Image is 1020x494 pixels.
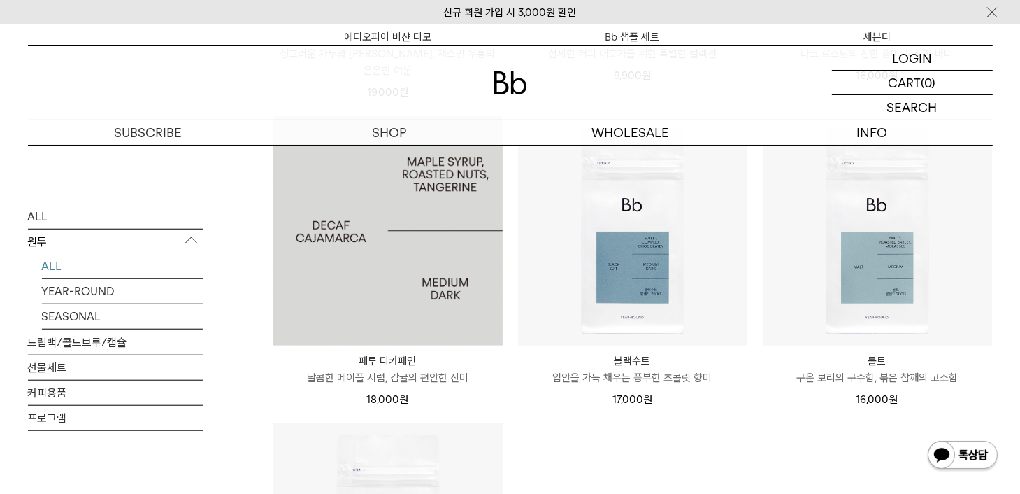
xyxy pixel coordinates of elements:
p: INFO [752,120,993,145]
a: CART (0) [832,71,993,95]
span: 17,000 [612,393,652,406]
img: 블랙수트 [518,116,747,346]
span: 원 [889,393,898,406]
a: 페루 디카페인 [273,116,503,346]
a: 선물세트 [28,355,203,379]
a: SHOP [269,120,510,145]
a: LOGIN [832,46,993,71]
a: SUBSCRIBE [28,120,269,145]
p: 페루 디카페인 [273,353,503,369]
span: 18,000 [367,393,409,406]
a: SEASONAL [42,304,203,328]
a: ALL [28,204,203,228]
a: 프로그램 [28,405,203,430]
a: YEAR-ROUND [42,278,203,303]
a: 드립백/콜드브루/캡슐 [28,330,203,354]
p: 달콤한 메이플 시럽, 감귤의 편안한 산미 [273,369,503,386]
img: 1000000082_add2_057.jpg [273,116,503,346]
a: ALL [42,253,203,278]
a: 신규 회원 가입 시 3,000원 할인 [444,6,577,19]
img: 로고 [494,71,527,94]
img: 카카오톡 채널 1:1 채팅 버튼 [926,439,999,473]
a: 커피용품 [28,380,203,404]
a: 몰트 구운 보리의 구수함, 볶은 참깨의 고소함 [763,353,992,386]
p: 블랙수트 [518,353,747,369]
p: CART [889,71,921,94]
p: LOGIN [892,46,932,70]
p: SEARCH [887,95,938,120]
img: 몰트 [763,116,992,346]
p: 입안을 가득 채우는 풍부한 초콜릿 향미 [518,369,747,386]
p: 구운 보리의 구수함, 볶은 참깨의 고소함 [763,369,992,386]
p: WHOLESALE [510,120,752,145]
a: 블랙수트 입안을 가득 채우는 풍부한 초콜릿 향미 [518,353,747,386]
p: 몰트 [763,353,992,369]
span: 원 [400,393,409,406]
span: 16,000 [856,393,898,406]
p: (0) [921,71,936,94]
a: 페루 디카페인 달콤한 메이플 시럽, 감귤의 편안한 산미 [273,353,503,386]
span: 원 [643,393,652,406]
p: 원두 [28,229,203,254]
